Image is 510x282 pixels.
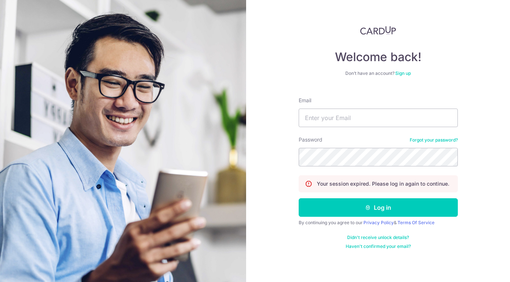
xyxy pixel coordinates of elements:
label: Password [299,136,322,143]
a: Sign up [395,70,411,76]
a: Privacy Policy [363,220,394,225]
img: CardUp Logo [360,26,396,35]
h4: Welcome back! [299,50,458,64]
div: By continuing you agree to our & [299,220,458,226]
input: Enter your Email [299,109,458,127]
a: Forgot your password? [410,137,458,143]
div: Don’t have an account? [299,70,458,76]
label: Email [299,97,311,104]
a: Terms Of Service [397,220,434,225]
a: Didn't receive unlock details? [347,235,409,240]
button: Log in [299,198,458,217]
a: Haven't confirmed your email? [346,243,411,249]
p: Your session expired. Please log in again to continue. [317,180,449,188]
